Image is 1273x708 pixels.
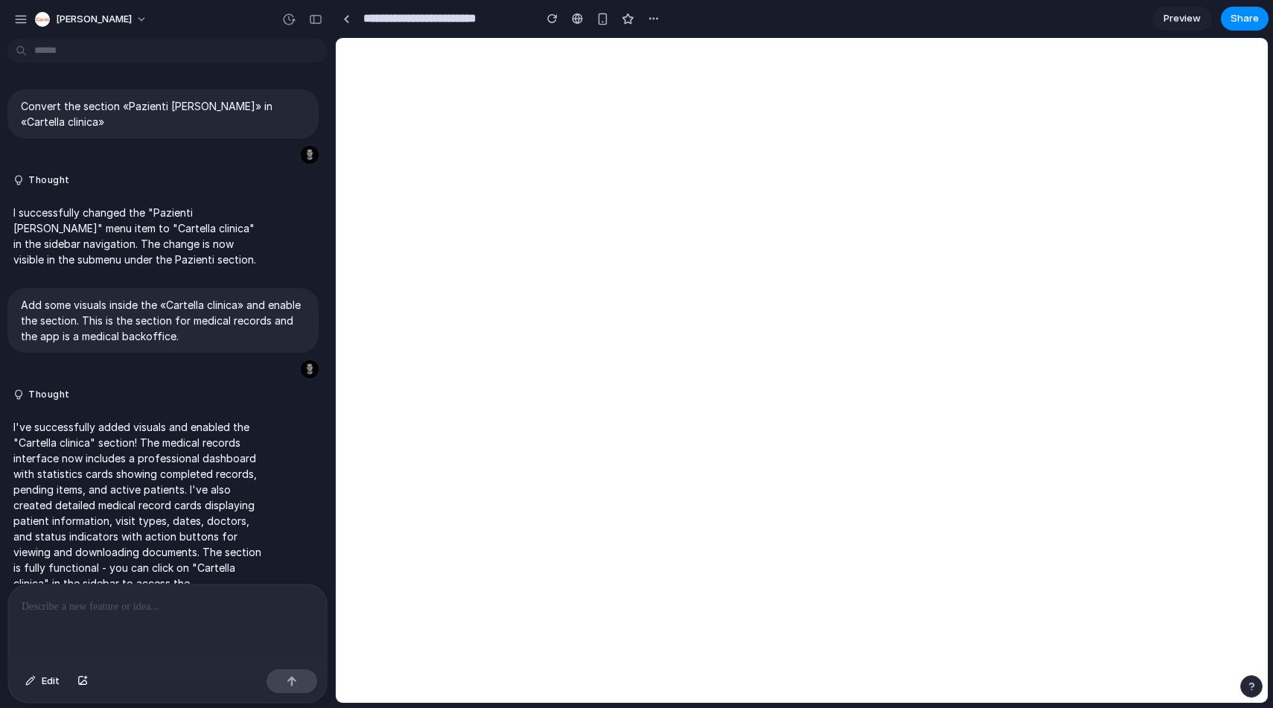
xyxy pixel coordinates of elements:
[13,205,262,267] p: I successfully changed the "Pazienti [PERSON_NAME]" menu item to "Cartella clinica" in the sideba...
[1231,11,1259,26] span: Share
[21,98,305,130] p: Convert the section «Pazienti [PERSON_NAME]» in «Cartella clinica»
[56,12,132,27] span: [PERSON_NAME]
[18,669,67,693] button: Edit
[42,674,60,689] span: Edit
[29,7,155,31] button: [PERSON_NAME]
[1164,11,1201,26] span: Preview
[1152,7,1212,31] a: Preview
[13,419,262,622] p: I've successfully added visuals and enabled the "Cartella clinica" section! The medical records i...
[21,297,305,344] p: Add some visuals inside the «Cartella clinica» and enable the section. This is the section for me...
[1221,7,1269,31] button: Share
